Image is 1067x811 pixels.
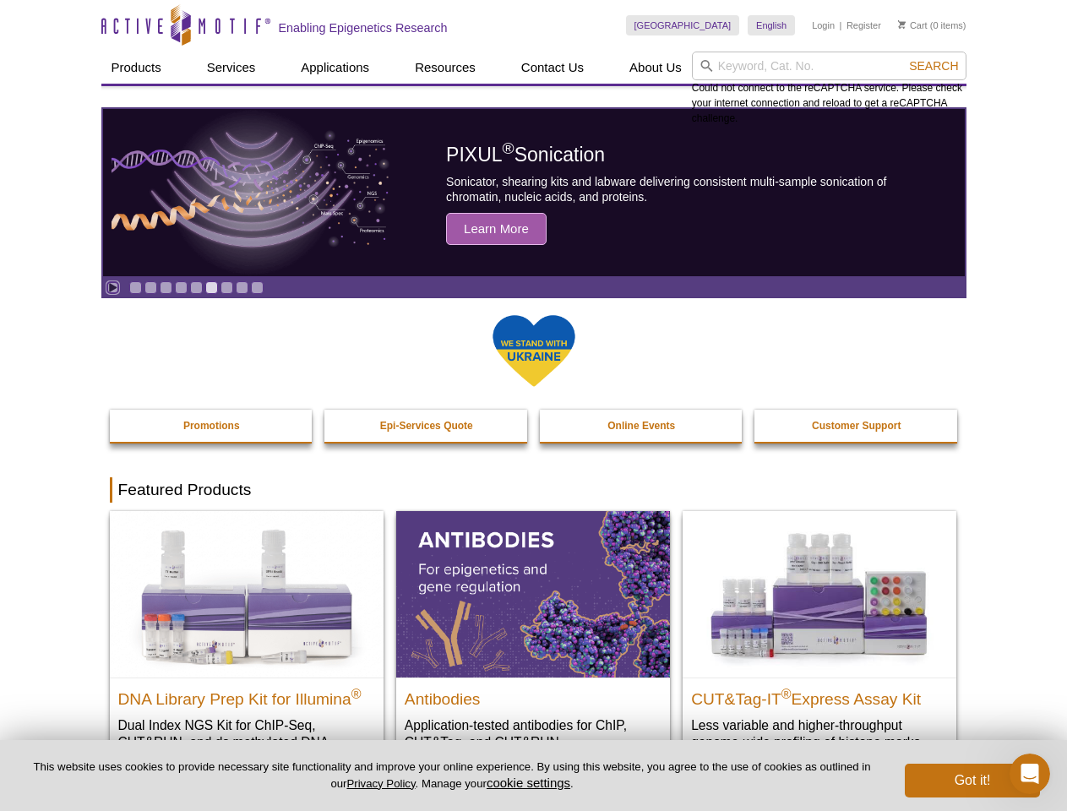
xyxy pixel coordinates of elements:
a: All Antibodies Antibodies Application-tested antibodies for ChIP, CUT&Tag, and CUT&RUN. [396,511,670,767]
a: Epi-Services Quote [324,410,529,442]
li: | [840,15,842,35]
a: Online Events [540,410,744,442]
h2: CUT&Tag-IT Express Assay Kit [691,683,948,708]
button: Got it! [905,764,1040,797]
a: Register [847,19,881,31]
strong: Online Events [607,420,675,432]
span: PIXUL Sonication [446,144,605,166]
a: Login [812,19,835,31]
a: Services [197,52,266,84]
a: Go to slide 2 [144,281,157,294]
a: About Us [619,52,692,84]
a: Go to slide 7 [220,281,233,294]
a: Privacy Policy [346,777,415,790]
h2: DNA Library Prep Kit for Illumina [118,683,375,708]
h2: Antibodies [405,683,661,708]
sup: ® [781,686,792,700]
a: Cart [898,19,928,31]
p: Less variable and higher-throughput genome-wide profiling of histone marks​. [691,716,948,751]
sup: ® [503,140,514,158]
p: Sonicator, shearing kits and labware delivering consistent multi-sample sonication of chromatin, ... [446,174,926,204]
img: All Antibodies [396,511,670,677]
span: Learn More [446,213,547,245]
input: Keyword, Cat. No. [692,52,966,80]
sup: ® [351,686,362,700]
span: Search [909,59,958,73]
article: PIXUL Sonication [103,109,965,276]
a: CUT&Tag-IT® Express Assay Kit CUT&Tag-IT®Express Assay Kit Less variable and higher-throughput ge... [683,511,956,767]
h2: Featured Products [110,477,958,503]
button: cookie settings [487,776,570,790]
a: Toggle autoplay [106,281,119,294]
a: Go to slide 1 [129,281,142,294]
h2: Enabling Epigenetics Research [279,20,448,35]
a: [GEOGRAPHIC_DATA] [626,15,740,35]
img: We Stand With Ukraine [492,313,576,389]
a: DNA Library Prep Kit for Illumina DNA Library Prep Kit for Illumina® Dual Index NGS Kit for ChIP-... [110,511,384,784]
strong: Epi-Services Quote [380,420,473,432]
div: Could not connect to the reCAPTCHA service. Please check your internet connection and reload to g... [692,52,966,126]
a: Go to slide 3 [160,281,172,294]
img: Your Cart [898,20,906,29]
a: Applications [291,52,379,84]
a: Go to slide 6 [205,281,218,294]
p: Application-tested antibodies for ChIP, CUT&Tag, and CUT&RUN. [405,716,661,751]
img: CUT&Tag-IT® Express Assay Kit [683,511,956,677]
a: Promotions [110,410,314,442]
a: Customer Support [754,410,959,442]
p: Dual Index NGS Kit for ChIP-Seq, CUT&RUN, and ds methylated DNA assays. [118,716,375,768]
li: (0 items) [898,15,966,35]
a: Resources [405,52,486,84]
strong: Promotions [183,420,240,432]
a: Contact Us [511,52,594,84]
a: Products [101,52,171,84]
a: Go to slide 8 [236,281,248,294]
img: PIXUL sonication [112,108,390,277]
a: English [748,15,795,35]
strong: Customer Support [812,420,901,432]
a: PIXUL sonication PIXUL®Sonication Sonicator, shearing kits and labware delivering consistent mult... [103,109,965,276]
a: Go to slide 9 [251,281,264,294]
a: Go to slide 5 [190,281,203,294]
a: Go to slide 4 [175,281,188,294]
iframe: Intercom live chat [1010,754,1050,794]
img: DNA Library Prep Kit for Illumina [110,511,384,677]
button: Search [904,58,963,73]
p: This website uses cookies to provide necessary site functionality and improve your online experie... [27,759,877,792]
